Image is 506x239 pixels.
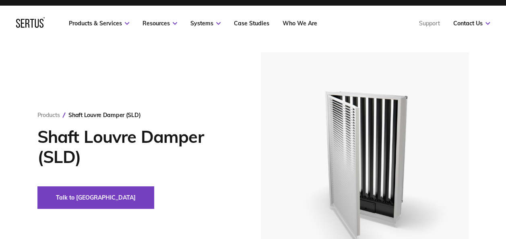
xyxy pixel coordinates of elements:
[234,20,269,27] a: Case Studies
[190,20,221,27] a: Systems
[37,186,154,209] button: Talk to [GEOGRAPHIC_DATA]
[143,20,177,27] a: Resources
[283,20,317,27] a: Who We Are
[361,146,506,239] iframe: Chat Widget
[69,20,129,27] a: Products & Services
[419,20,440,27] a: Support
[37,111,60,119] a: Products
[453,20,490,27] a: Contact Us
[37,127,237,167] h1: Shaft Louvre Damper (SLD)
